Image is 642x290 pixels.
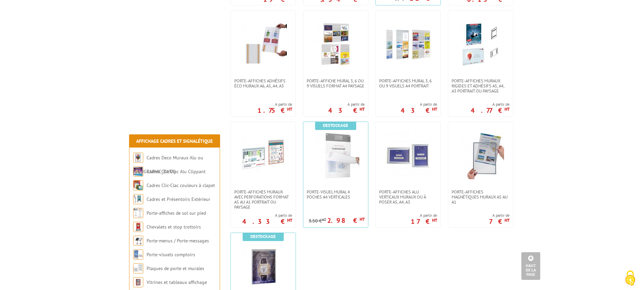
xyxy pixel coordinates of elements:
[618,267,642,290] button: Cookies (fenêtre modale)
[133,194,143,204] img: Cadres et Présentoirs Extérieur
[448,189,513,205] a: Porte-affiches magnétiques muraux A5 au A1
[471,102,510,107] span: A partir de
[432,106,437,112] sup: HT
[309,218,326,223] p: 3.50 €
[489,213,510,218] span: A partir de
[257,108,292,112] p: 1.75 €
[133,277,143,287] img: Vitrines et tableaux affichage
[401,102,437,107] span: A partir de
[147,182,215,188] a: Cadres Clic-Clac couleurs à clapet
[136,138,213,144] a: Affichage Cadres et Signalétique
[147,252,195,258] a: Porte-visuels comptoirs
[411,213,437,218] span: A partir de
[147,279,207,285] a: Vitrines et tableaux affichage
[133,180,143,190] img: Cadres Clic-Clac couleurs à clapet
[133,208,143,218] img: Porte-affiches de sol sur pied
[322,217,326,222] sup: HT
[147,224,201,230] a: Chevalets et stop trottoirs
[328,102,365,107] span: A partir de
[328,108,365,112] p: 43 €
[471,108,510,112] p: 4.77 €
[379,189,437,205] span: Porte-affiches alu verticaux muraux ou à poser A5, A4, A3
[379,78,437,88] span: Porte-affiches mural 3, 6 ou 9 visuels A4 portrait
[327,218,365,222] p: 2.98 €
[448,78,513,94] a: Porte-affiches muraux rigides et adhésifs A5, A4, A3 portrait ou paysage
[133,263,143,273] img: Plaques de porte et murales
[234,78,292,88] span: Porte-affiches adhésifs éco muraux A6, A5, A4, A3
[240,21,287,68] img: Porte-affiches adhésifs éco muraux A6, A5, A4, A3
[376,189,440,205] a: Porte-affiches alu verticaux muraux ou à poser A5, A4, A3
[312,21,359,68] img: Porte-affiche mural 3, 6 ou 9 visuels format A4 paysage
[457,21,504,68] img: Porte-affiches muraux rigides et adhésifs A5, A4, A3 portrait ou paysage
[411,219,437,223] p: 17 €
[303,189,368,200] a: Porte-Visuel mural 4 poches A4 verticales
[323,123,348,128] b: Destockage
[250,234,276,239] b: Destockage
[452,189,510,205] span: Porte-affiches magnétiques muraux A5 au A1
[360,216,365,222] sup: HT
[133,155,203,175] a: Cadres Deco Muraux Alu ou [GEOGRAPHIC_DATA]
[385,21,432,68] img: Porte-affiches mural 3, 6 ou 9 visuels A4 portrait
[307,78,365,88] span: Porte-affiche mural 3, 6 ou 9 visuels format A4 paysage
[376,78,440,88] a: Porte-affiches mural 3, 6 ou 9 visuels A4 portrait
[147,196,210,202] a: Cadres et Présentoirs Extérieur
[240,132,287,179] img: Porte-affiches muraux avec perforations format A5 au A1 portrait ou paysage
[147,238,209,244] a: Porte-menus / Porte-messages
[452,78,510,94] span: Porte-affiches muraux rigides et adhésifs A5, A4, A3 portrait ou paysage
[303,78,368,88] a: Porte-affiche mural 3, 6 ou 9 visuels format A4 paysage
[133,153,143,163] img: Cadres Deco Muraux Alu ou Bois
[401,108,437,112] p: 43 €
[360,106,365,112] sup: HT
[312,132,359,179] img: Porte-Visuel mural 4 poches A4 verticales
[242,213,292,218] span: A partir de
[234,189,292,210] span: Porte-affiches muraux avec perforations format A5 au A1 portrait ou paysage
[287,217,292,223] sup: HT
[457,132,504,179] img: Porte-affiches magnétiques muraux A5 au A1
[622,270,639,287] img: Cookies (fenêtre modale)
[432,217,437,223] sup: HT
[242,219,292,223] p: 4.33 €
[287,106,292,112] sup: HT
[307,189,365,200] span: Porte-Visuel mural 4 poches A4 verticales
[231,78,296,88] a: Porte-affiches adhésifs éco muraux A6, A5, A4, A3
[505,106,510,112] sup: HT
[505,217,510,223] sup: HT
[147,168,206,175] a: Cadres Clic-Clac Alu Clippant
[133,249,143,260] img: Porte-visuels comptoirs
[521,252,540,280] a: Haut de la page
[147,210,206,216] a: Porte-affiches de sol sur pied
[231,189,296,210] a: Porte-affiches muraux avec perforations format A5 au A1 portrait ou paysage
[489,219,510,223] p: 7 €
[147,265,204,271] a: Plaques de porte et murales
[257,102,292,107] span: A partir de
[385,132,432,179] img: Porte-affiches alu verticaux muraux ou à poser A5, A4, A3
[133,236,143,246] img: Porte-menus / Porte-messages
[133,222,143,232] img: Chevalets et stop trottoirs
